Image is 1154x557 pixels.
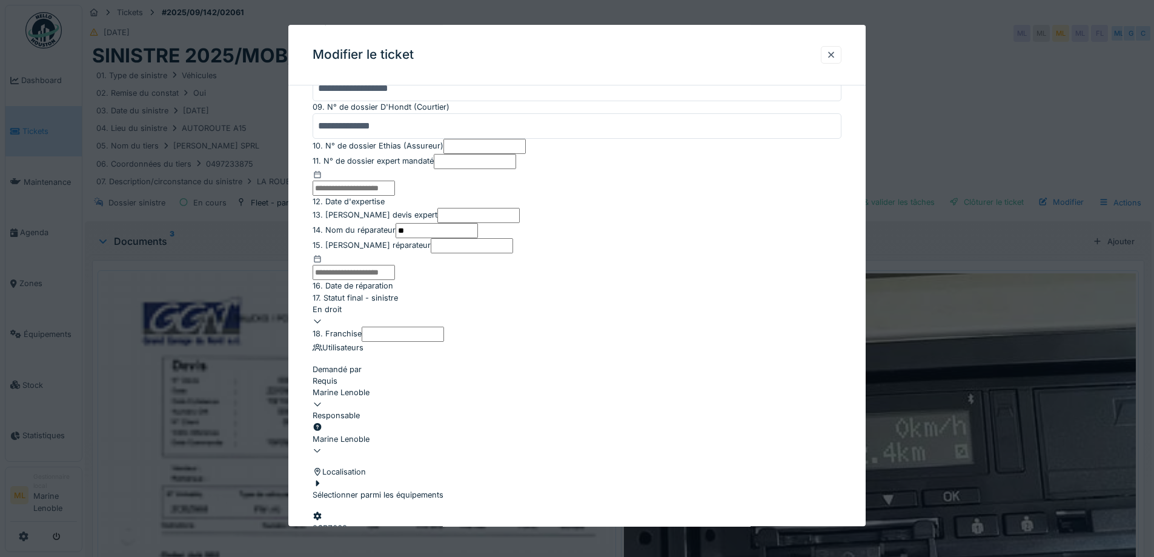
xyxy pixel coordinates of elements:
[313,196,385,208] label: 12. Date d'expertise
[313,342,841,354] div: Utilisateurs
[313,410,360,422] label: Responsable
[313,209,437,221] label: 13. [PERSON_NAME] devis expert
[313,466,841,478] div: Localisation
[313,102,449,113] label: 09. N° de dossier D'Hondt (Courtier)
[313,478,443,501] div: Sélectionner parmi les équipements
[313,224,396,236] label: 14. Nom du réparateur
[313,155,434,167] label: 11. N° de dossier expert mandaté
[313,375,841,387] div: Requis
[313,47,414,62] h3: Modifier le ticket
[313,292,398,304] label: 17. Statut final - sinistre
[313,433,841,445] div: Marine Lenoble
[313,304,841,315] div: En droit
[313,329,362,340] label: 18. Franchise
[313,281,393,292] label: 16. Date de réparation
[313,522,347,534] div: 2CBZ668
[313,140,443,152] label: 10. N° de dossier Ethias (Assureur)
[313,364,362,375] label: Demandé par
[313,239,431,251] label: 15. [PERSON_NAME] réparateur
[313,387,841,398] div: Marine Lenoble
